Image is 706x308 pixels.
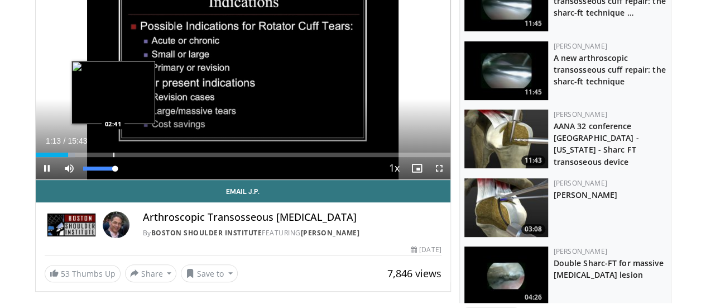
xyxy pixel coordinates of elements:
[464,247,548,305] img: E-HI8y-Omg85H4KX4xMDoxOjBrO-I4W8_1.150x105_q85_crop-smart_upscale.jpg
[554,53,666,87] a: A new arthroscopic transosseous cuff repair: the sharc-ft technique
[58,157,80,179] button: Mute
[64,136,66,145] span: /
[464,178,548,237] img: MGngRNnbuHoiqTJH4xMDoxOjA4MTsiGN.150x105_q85_crop-smart_upscale.jpg
[387,267,441,280] span: 7,846 views
[554,121,639,167] a: AANA 32 conference [GEOGRAPHIC_DATA] - [US_STATE] - Sharc FT transoseous device
[464,41,548,100] a: 11:45
[406,157,428,179] button: Enable picture-in-picture mode
[46,136,61,145] span: 1:13
[143,228,441,238] div: By FEATURING
[554,258,664,280] a: Double Sharc-FT for massive [MEDICAL_DATA] lesion
[36,180,450,202] a: Email J.P.
[36,153,450,157] div: Progress Bar
[554,41,607,51] a: [PERSON_NAME]
[464,110,548,168] a: 11:43
[71,61,155,124] img: image.jpeg
[521,155,545,165] span: 11:43
[554,110,607,119] a: [PERSON_NAME]
[83,167,115,170] div: Volume Level
[36,157,58,179] button: Pause
[45,211,98,238] img: Boston Shoulder Institute
[301,228,360,238] a: [PERSON_NAME]
[521,18,545,29] span: 11:45
[68,136,87,145] span: 15:43
[464,41,548,100] img: 9nZFQMepuQiumqNn4xMDoxOjBrO-I4W8_1.150x105_q85_crop-smart_upscale.jpg
[103,211,129,238] img: Avatar
[45,265,121,282] a: 53 Thumbs Up
[554,178,607,188] a: [PERSON_NAME]
[383,157,406,179] button: Playback Rate
[428,157,450,179] button: Fullscreen
[521,292,545,302] span: 04:26
[554,189,617,200] a: [PERSON_NAME]
[61,268,70,279] span: 53
[521,87,545,97] span: 11:45
[143,211,441,224] h4: Arthroscopic Transosseous [MEDICAL_DATA]
[521,224,545,234] span: 03:08
[464,110,548,168] img: 9nZFQMepuQiumqNn4xMDoxOjA4MTsiGN_2.150x105_q85_crop-smart_upscale.jpg
[151,228,262,238] a: Boston Shoulder Institute
[411,245,441,255] div: [DATE]
[464,178,548,237] a: 03:08
[125,264,177,282] button: Share
[464,247,548,305] a: 04:26
[554,247,607,256] a: [PERSON_NAME]
[181,264,238,282] button: Save to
